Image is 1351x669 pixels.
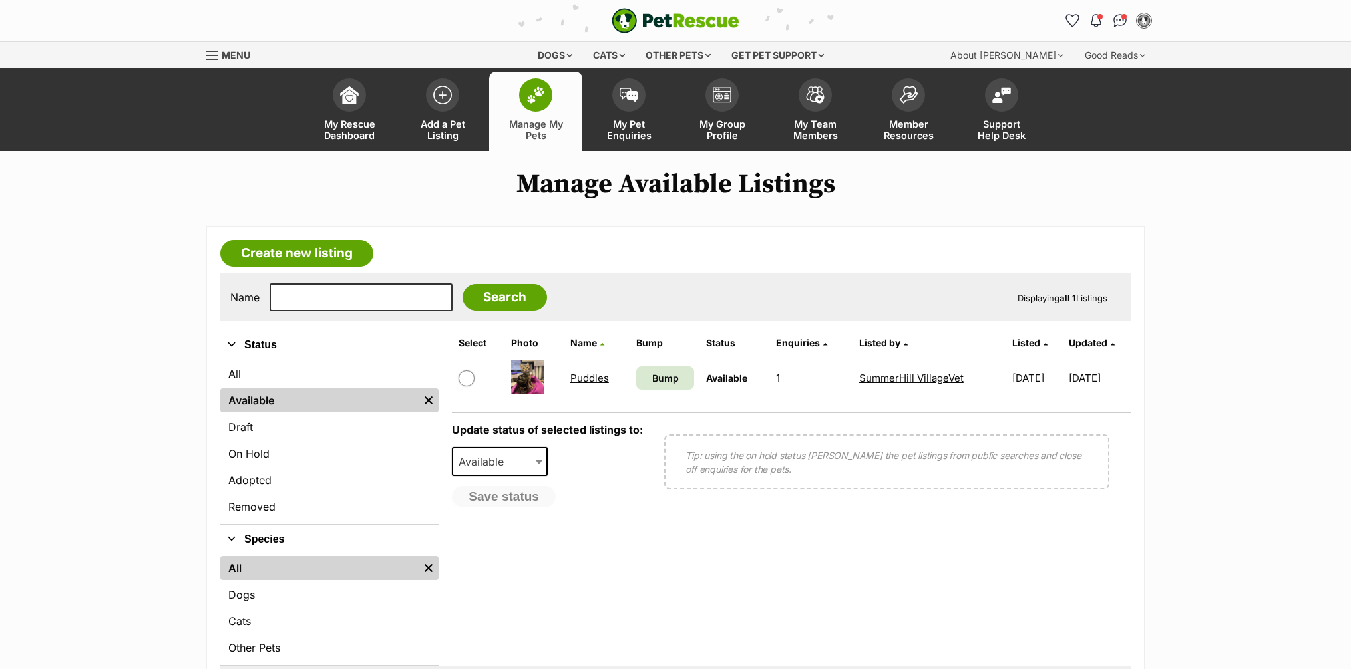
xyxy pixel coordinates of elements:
[340,86,359,104] img: dashboard-icon-eb2f2d2d3e046f16d808141f083e7271f6b2e854fb5c12c21221c1fb7104beca.svg
[692,118,752,141] span: My Group Profile
[222,49,250,61] span: Menu
[806,86,825,104] img: team-members-icon-5396bd8760b3fe7c0b43da4ab00e1e3bb1a5d9ba89233759b79545d2d3fc5d0d.svg
[433,86,452,104] img: add-pet-listing-icon-0afa8454b4691262ce3f59096e99ab1cd57d4a30225e0717b998d2c9b9846f56.svg
[785,118,845,141] span: My Team Members
[526,86,545,104] img: manage-my-pets-icon-02211641906a0b7f246fdf0571729dbe1e7629f14944591b6c1af311fb30b64b.svg
[489,72,582,151] a: Manage My Pets
[636,366,694,390] a: Bump
[570,337,597,348] span: Name
[1007,355,1067,401] td: [DATE]
[220,442,439,466] a: On Hold
[220,609,439,633] a: Cats
[582,72,675,151] a: My Pet Enquiries
[776,337,820,348] span: translation missing: en.admin.listings.index.attributes.enquiries
[1069,337,1107,348] span: Updated
[419,556,439,580] a: Remove filter
[992,87,1011,103] img: help-desk-icon-fdf02630f3aa405de69fd3d07c3f3aa587a6932b1a1747fa1d2bba05be0121f9.svg
[230,291,260,303] label: Name
[1012,337,1040,348] span: Listed
[859,337,900,348] span: Listed by
[1060,293,1076,303] strong: all 1
[769,72,862,151] a: My Team Members
[220,531,439,548] button: Species
[220,359,439,524] div: Status
[771,355,853,401] td: 1
[1075,42,1155,68] div: Good Reads
[220,240,373,267] a: Create new listing
[636,42,720,68] div: Other pets
[1012,337,1048,348] a: Listed
[652,371,679,385] span: Bump
[220,553,439,665] div: Species
[612,8,739,33] a: PetRescue
[685,448,1088,476] p: Tip: using the on hold status [PERSON_NAME] the pet listings from public searches and close off e...
[220,415,439,439] a: Draft
[599,118,659,141] span: My Pet Enquiries
[220,468,439,492] a: Adopted
[1061,10,1083,31] a: Favourites
[1069,337,1115,348] a: Updated
[1091,14,1101,27] img: notifications-46538b983faf8c2785f20acdc204bb7945ddae34d4c08c2a6579f10ce5e182be.svg
[419,388,439,412] a: Remove filter
[506,118,566,141] span: Manage My Pets
[220,388,419,412] a: Available
[722,42,833,68] div: Get pet support
[1133,10,1155,31] button: My account
[452,486,556,507] button: Save status
[452,423,643,436] label: Update status of selected listings to:
[570,372,609,384] a: Puddles
[706,372,747,384] span: Available
[413,118,473,141] span: Add a Pet Listing
[972,118,1032,141] span: Support Help Desk
[463,284,547,311] input: Search
[859,337,908,348] a: Listed by
[1061,10,1155,31] ul: Account quick links
[220,583,439,606] a: Dogs
[612,8,739,33] img: logo-e224e6f780fb5917bec1dbf3a21bbac754714ae5b6737aabdf751b685950b380.svg
[206,42,260,66] a: Menu
[1069,355,1129,401] td: [DATE]
[220,556,419,580] a: All
[506,333,564,354] th: Photo
[452,447,548,476] span: Available
[220,362,439,386] a: All
[620,88,638,102] img: pet-enquiries-icon-7e3ad2cf08bfb03b45e93fb7055b45f3efa6380592205ae92323e6603595dc1f.svg
[570,337,604,348] a: Name
[1137,14,1151,27] img: SummerHill VillageVet profile pic
[899,86,918,104] img: member-resources-icon-8e73f808a243e03378d46382f2149f9095a855e16c252ad45f914b54edf8863c.svg
[220,636,439,660] a: Other Pets
[631,333,699,354] th: Bump
[528,42,582,68] div: Dogs
[1018,293,1107,303] span: Displaying Listings
[1085,10,1107,31] button: Notifications
[1113,14,1127,27] img: chat-41dd97257d64d25036548639549fe6c8038ab92f7586957e7f3b1b290dea8141.svg
[453,333,504,354] th: Select
[862,72,955,151] a: Member Resources
[220,495,439,519] a: Removed
[713,87,731,103] img: group-profile-icon-3fa3cf56718a62981997c0bc7e787c4b2cf8bcc04b72c1350f741eb67cf2f40e.svg
[878,118,938,141] span: Member Resources
[220,336,439,354] button: Status
[955,72,1048,151] a: Support Help Desk
[453,452,517,471] span: Available
[303,72,396,151] a: My Rescue Dashboard
[396,72,489,151] a: Add a Pet Listing
[859,372,964,384] a: SummerHill VillageVet
[584,42,634,68] div: Cats
[675,72,769,151] a: My Group Profile
[1109,10,1131,31] a: Conversations
[776,337,827,348] a: Enquiries
[319,118,379,141] span: My Rescue Dashboard
[701,333,769,354] th: Status
[941,42,1073,68] div: About [PERSON_NAME]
